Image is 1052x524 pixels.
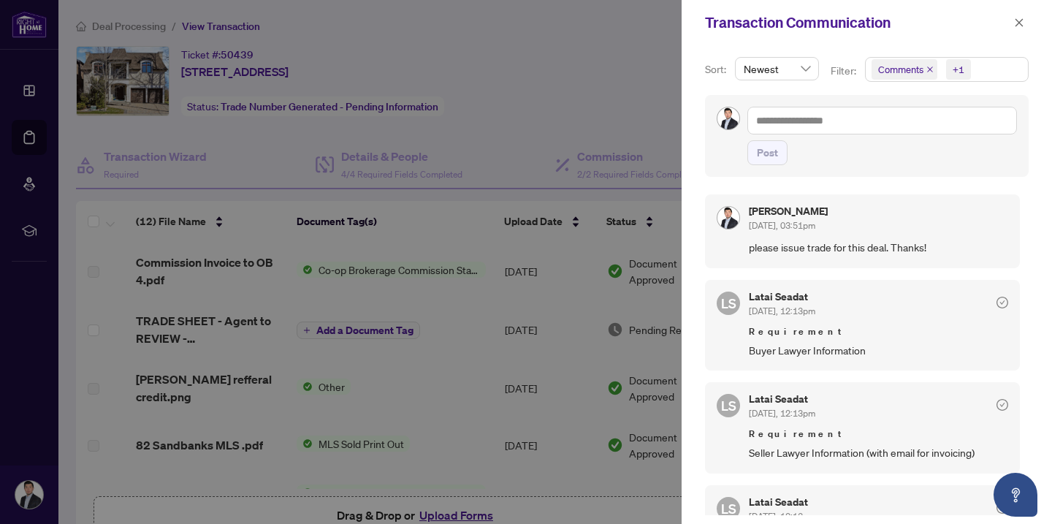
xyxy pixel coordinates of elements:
span: check-circle [996,399,1008,411]
span: LS [721,395,736,416]
span: [DATE], 12:13pm [749,511,815,522]
span: close [926,66,934,73]
h5: Latai Seadat [749,497,815,507]
div: Transaction Communication [705,12,1010,34]
span: LS [721,498,736,519]
span: Requirement [749,324,1008,339]
span: [DATE], 03:51pm [749,220,815,231]
span: Comments [872,59,937,80]
div: +1 [953,62,964,77]
span: check-circle [996,502,1008,514]
span: Comments [878,62,923,77]
span: Buyer Lawyer Information [749,342,1008,359]
h5: Latai Seadat [749,292,815,302]
span: please issue trade for this deal. Thanks! [749,239,1008,256]
img: Profile Icon [717,207,739,229]
span: [DATE], 12:13pm [749,305,815,316]
img: Profile Icon [717,107,739,129]
span: [DATE], 12:13pm [749,408,815,419]
span: Newest [744,58,810,80]
button: Post [747,140,788,165]
h5: [PERSON_NAME] [749,206,828,216]
p: Sort: [705,61,729,77]
span: Requirement [749,427,1008,441]
span: close [1014,18,1024,28]
h5: Latai Seadat [749,394,815,404]
p: Filter: [831,63,858,79]
span: Seller Lawyer Information (with email for invoicing) [749,444,1008,461]
button: Open asap [994,473,1037,517]
span: LS [721,293,736,314]
span: check-circle [996,297,1008,308]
